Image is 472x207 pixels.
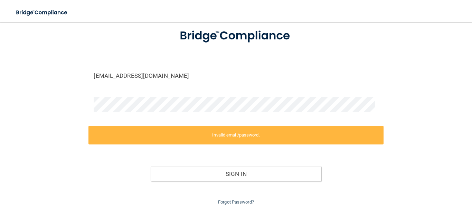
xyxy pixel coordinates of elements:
[151,166,321,181] button: Sign In
[218,199,254,205] a: Forgot Password?
[94,68,378,83] input: Email
[168,21,305,51] img: bridge_compliance_login_screen.278c3ca4.svg
[10,6,74,20] img: bridge_compliance_login_screen.278c3ca4.svg
[352,158,464,186] iframe: Drift Widget Chat Controller
[88,126,383,144] label: Invalid email/password.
